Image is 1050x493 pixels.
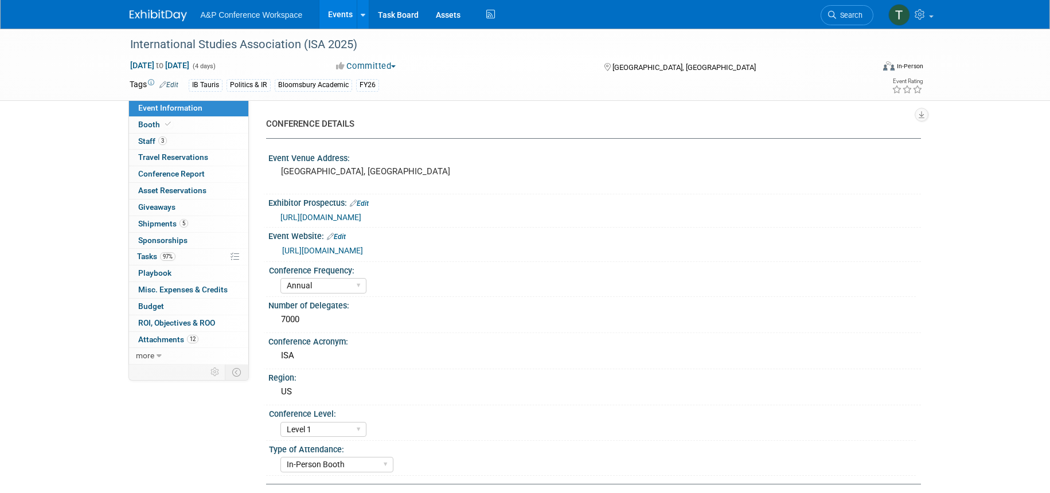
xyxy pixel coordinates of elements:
span: Conference Report [138,169,205,178]
a: Giveaways [129,199,248,216]
span: to [154,61,165,70]
span: 3 [158,136,167,145]
a: Shipments5 [129,216,248,232]
span: Search [836,11,862,19]
span: [GEOGRAPHIC_DATA], [GEOGRAPHIC_DATA] [612,63,756,72]
div: US [277,383,912,401]
a: Staff3 [129,134,248,150]
a: Booth [129,117,248,133]
span: ROI, Objectives & ROO [138,318,215,327]
a: Event Information [129,100,248,116]
div: In-Person [896,62,923,71]
div: Event Format [806,60,924,77]
a: Conference Report [129,166,248,182]
div: Event Rating [892,79,923,84]
span: Sponsorships [138,236,188,245]
a: Asset Reservations [129,183,248,199]
i: Booth reservation complete [165,121,171,127]
span: A&P Conference Workspace [201,10,303,19]
div: ISA [277,347,912,365]
img: ExhibitDay [130,10,187,21]
span: more [136,351,154,360]
span: Attachments [138,335,198,344]
div: Conference Acronym: [268,333,921,347]
a: Edit [350,199,369,208]
img: Format-Inperson.png [883,61,895,71]
div: Number of Delegates: [268,297,921,311]
div: 7000 [277,311,912,328]
a: Tasks97% [129,249,248,265]
pre: [GEOGRAPHIC_DATA], [GEOGRAPHIC_DATA] [281,166,528,177]
span: Budget [138,302,164,311]
span: Giveaways [138,202,175,212]
div: Exhibitor Prospectus: [268,194,921,209]
div: Type of Attendance: [269,441,916,455]
span: Booth [138,120,173,129]
span: Shipments [138,219,188,228]
div: Region: [268,369,921,384]
td: Tags [130,79,178,92]
div: Event Website: [268,228,921,242]
span: Asset Reservations [138,186,206,195]
a: ROI, Objectives & ROO [129,315,248,331]
span: Event Information [138,103,202,112]
span: 5 [179,219,188,228]
a: Travel Reservations [129,150,248,166]
div: Politics & IR [227,79,271,91]
span: 12 [187,335,198,343]
a: Playbook [129,265,248,281]
a: Attachments12 [129,332,248,348]
a: Sponsorships [129,233,248,249]
div: Conference Frequency: [269,262,916,276]
div: IB Tauris [189,79,223,91]
span: [DATE] [DATE] [130,60,190,71]
span: Playbook [138,268,171,277]
td: Personalize Event Tab Strip [205,365,225,379]
span: Misc. Expenses & Credits [138,285,228,294]
a: Misc. Expenses & Credits [129,282,248,298]
a: Search [821,5,873,25]
span: Tasks [137,252,175,261]
div: International Studies Association (ISA 2025) [126,34,856,55]
a: [URL][DOMAIN_NAME] [280,213,361,222]
a: Budget [129,299,248,315]
img: Taylor Thompson [888,4,910,26]
a: Edit [159,81,178,89]
span: 97% [160,252,175,261]
span: (4 days) [192,62,216,70]
a: [URL][DOMAIN_NAME] [282,246,363,255]
a: Edit [327,233,346,241]
div: Conference Level: [269,405,916,420]
td: Toggle Event Tabs [225,365,248,379]
div: CONFERENCE DETAILS [266,118,912,130]
a: more [129,348,248,364]
div: Bloomsbury Academic [275,79,352,91]
span: Staff [138,136,167,146]
div: FY26 [356,79,379,91]
div: Event Venue Address: [268,150,921,164]
span: Travel Reservations [138,152,208,162]
button: Committed [332,60,400,72]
